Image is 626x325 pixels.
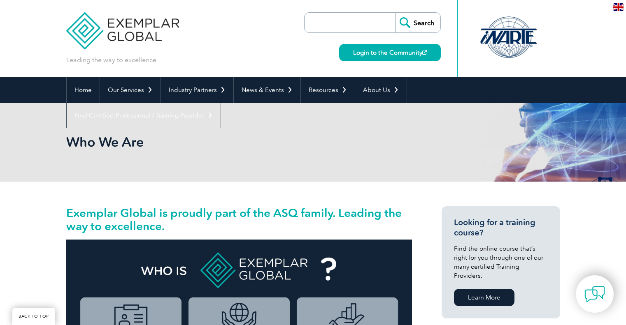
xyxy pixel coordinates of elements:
[161,77,233,103] a: Industry Partners
[613,3,624,11] img: en
[355,77,407,103] a: About Us
[454,244,548,280] p: Find the online course that’s right for you through one of our many certified Training Providers.
[454,217,548,238] h3: Looking for a training course?
[395,13,440,32] input: Search
[12,308,55,325] a: BACK TO TOP
[67,77,100,103] a: Home
[454,289,514,306] a: Learn More
[66,206,412,233] h2: Exemplar Global is proudly part of the ASQ family. Leading the way to excellence.
[301,77,355,103] a: Resources
[422,50,427,55] img: open_square.png
[100,77,161,103] a: Our Services
[67,103,221,128] a: Find Certified Professional / Training Provider
[66,55,156,65] p: Leading the way to excellence
[584,284,605,304] img: contact-chat.png
[234,77,300,103] a: News & Events
[66,136,412,149] h2: Who We Are
[339,44,441,61] a: Login to the Community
